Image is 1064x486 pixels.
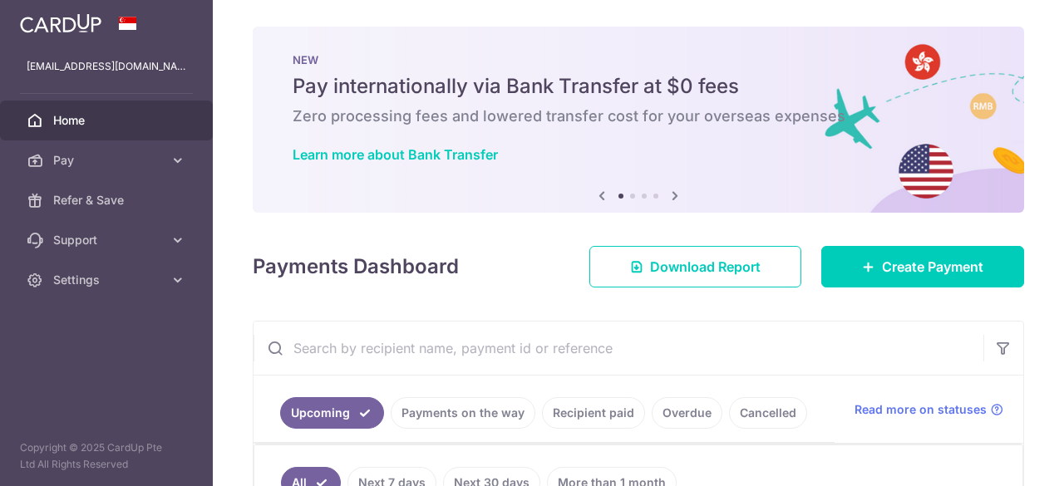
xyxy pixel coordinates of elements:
[293,106,984,126] h6: Zero processing fees and lowered transfer cost for your overseas expenses
[53,152,163,169] span: Pay
[391,397,535,429] a: Payments on the way
[821,246,1024,287] a: Create Payment
[293,53,984,66] p: NEW
[882,257,983,277] span: Create Payment
[293,146,498,163] a: Learn more about Bank Transfer
[253,252,459,282] h4: Payments Dashboard
[53,112,163,129] span: Home
[253,27,1024,213] img: Bank transfer banner
[589,246,801,287] a: Download Report
[27,58,186,75] p: [EMAIL_ADDRESS][DOMAIN_NAME]
[650,257,761,277] span: Download Report
[53,192,163,209] span: Refer & Save
[254,322,983,375] input: Search by recipient name, payment id or reference
[729,397,807,429] a: Cancelled
[280,397,384,429] a: Upcoming
[542,397,645,429] a: Recipient paid
[855,401,987,418] span: Read more on statuses
[53,232,163,248] span: Support
[293,73,984,100] h5: Pay internationally via Bank Transfer at $0 fees
[53,272,163,288] span: Settings
[20,13,101,33] img: CardUp
[855,401,1003,418] a: Read more on statuses
[652,397,722,429] a: Overdue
